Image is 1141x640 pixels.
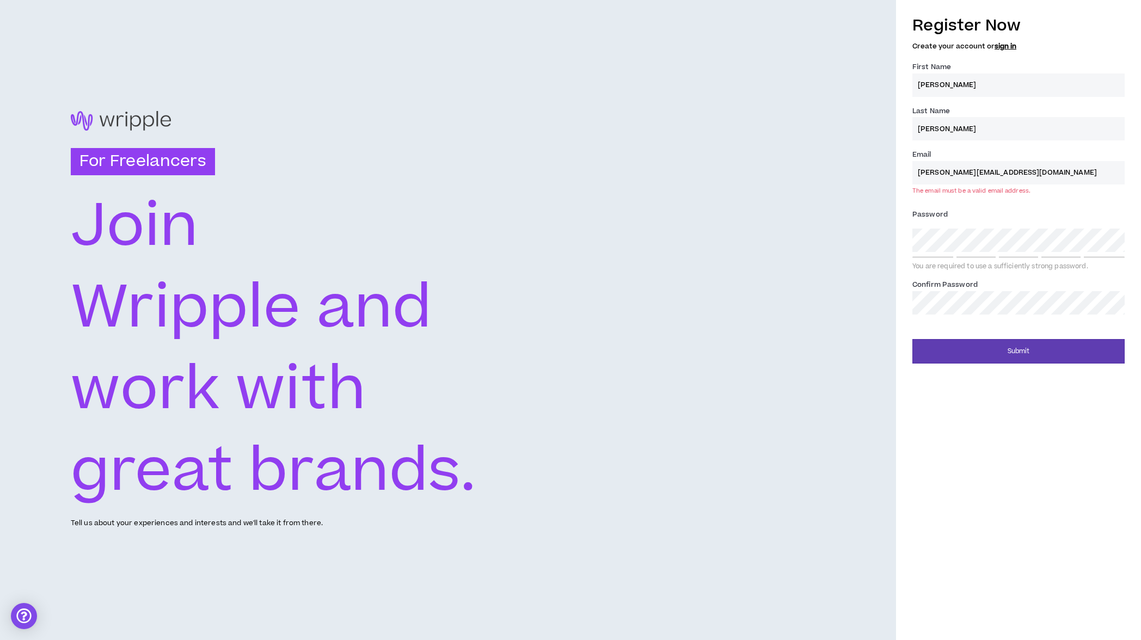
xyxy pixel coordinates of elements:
p: Tell us about your experiences and interests and we'll take it from there. [71,518,323,528]
h5: Create your account or [912,42,1125,50]
input: Last name [912,117,1125,140]
text: Join [71,184,198,269]
div: You are required to use a sufficiently strong password. [912,262,1125,271]
label: Email [912,146,931,163]
input: First name [912,73,1125,97]
a: sign in [995,41,1016,51]
text: Wripple and [71,266,432,350]
button: Submit [912,339,1125,364]
label: First Name [912,58,951,76]
text: great brands. [71,429,479,514]
span: Password [912,210,948,219]
h3: Register Now [912,14,1125,37]
label: Last Name [912,102,950,120]
h3: For Freelancers [71,148,215,175]
label: Confirm Password [912,276,978,293]
input: Enter Email [912,161,1125,184]
text: work with [71,348,366,432]
div: The email must be a valid email address. [912,187,1030,195]
div: Open Intercom Messenger [11,603,37,629]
